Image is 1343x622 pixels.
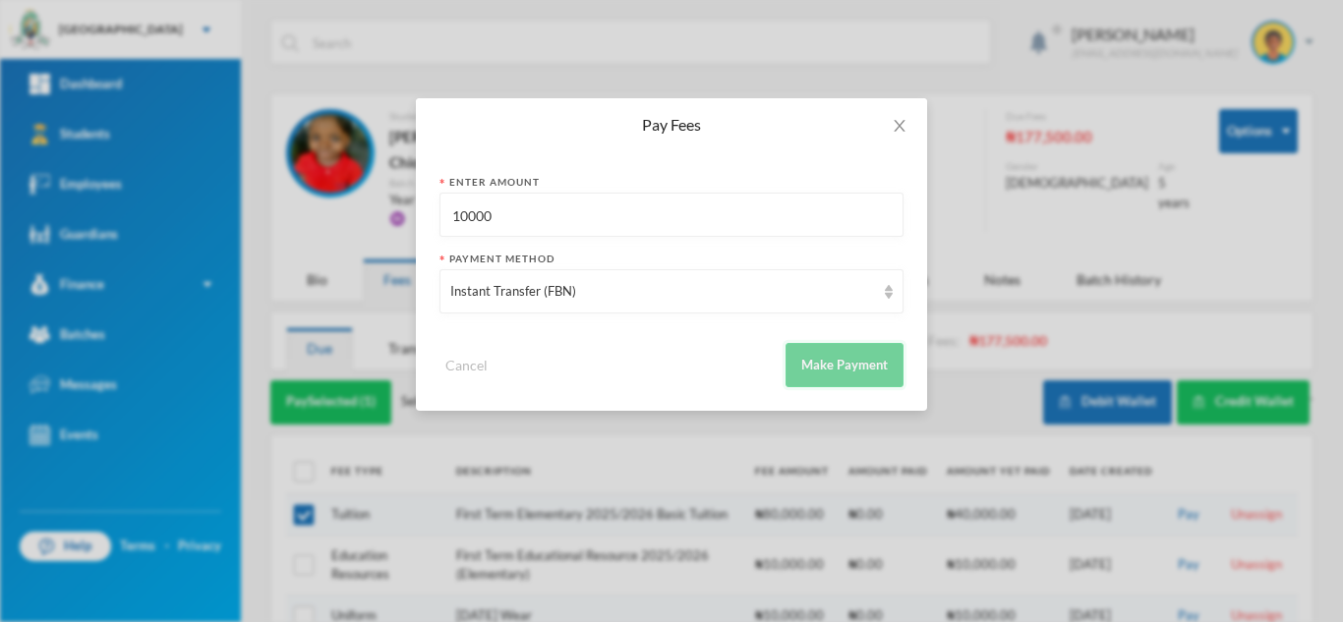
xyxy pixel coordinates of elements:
button: Close [872,98,927,153]
button: Cancel [439,354,494,376]
button: Make Payment [786,343,904,387]
i: icon: close [892,118,907,134]
div: Payment Method [439,252,904,266]
div: Pay Fees [439,114,904,136]
div: Enter Amount [439,175,904,190]
div: Instant Transfer (FBN) [450,282,875,302]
